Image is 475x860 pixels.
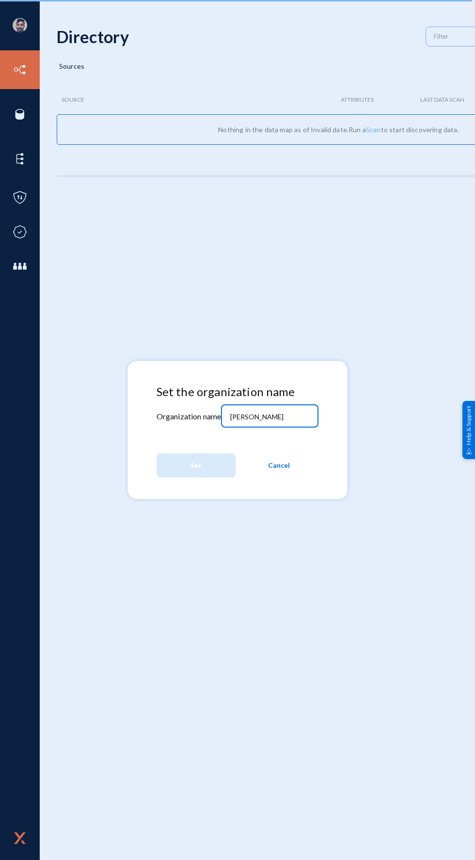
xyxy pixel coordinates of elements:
[268,457,290,474] span: Cancel
[157,453,236,477] button: Set
[157,412,222,421] mat-label: Organization name
[190,457,202,474] span: Set
[239,453,318,477] button: Cancel
[230,413,314,421] input: Organization name
[157,385,319,399] h4: Set the organization name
